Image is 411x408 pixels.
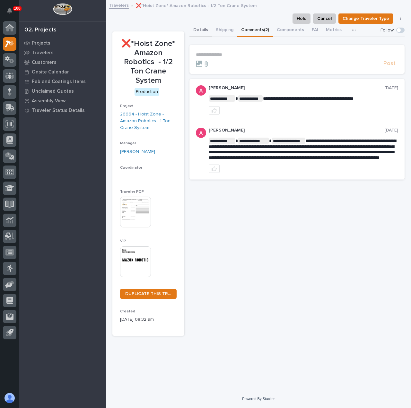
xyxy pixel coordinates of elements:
[212,24,237,37] button: Shipping
[19,106,106,115] a: Traveler Status Details
[8,8,16,18] div: Notifications100
[343,15,389,22] span: Change Traveler Type
[3,4,16,17] button: Notifications
[308,24,322,37] button: FAI
[135,88,159,96] div: Production
[19,96,106,106] a: Assembly View
[322,24,345,37] button: Metrics
[120,173,177,179] p: -
[32,60,57,65] p: Customers
[120,111,177,131] a: 26664 - Hoist Zone - Amazon Robotics - 1 Ton Crane System
[32,108,85,114] p: Traveler Status Details
[209,128,385,133] p: [PERSON_NAME]
[273,24,308,37] button: Components
[120,141,136,145] span: Manager
[53,3,72,15] img: Workspace Logo
[385,128,398,133] p: [DATE]
[209,165,220,173] button: like this post
[109,1,129,9] a: Travelers
[136,2,257,9] p: ❌*Hoist Zone* Amazon Robotics - 1/2 Ton Crane System
[125,292,171,296] span: DUPLICATE THIS TRAVELER
[24,27,57,34] div: 02. Projects
[338,13,393,24] button: Change Traveler Type
[383,60,396,67] span: Post
[313,13,336,24] button: Cancel
[237,24,273,37] button: Comments (2)
[189,24,212,37] button: Details
[297,15,306,22] span: Hold
[19,77,106,86] a: Fab and Coatings Items
[19,48,106,57] a: Travelers
[209,85,385,91] p: [PERSON_NAME]
[120,166,142,170] span: Coordinator
[19,67,106,77] a: Onsite Calendar
[120,190,144,194] span: Traveler PDF
[293,13,310,24] button: Hold
[32,98,66,104] p: Assembly View
[32,79,86,85] p: Fab and Coatings Items
[120,310,135,313] span: Created
[209,106,220,115] button: like this post
[32,89,74,94] p: Unclaimed Quotes
[32,69,69,75] p: Onsite Calendar
[120,149,155,155] a: [PERSON_NAME]
[19,57,106,67] a: Customers
[385,85,398,91] p: [DATE]
[3,391,16,405] button: users-avatar
[120,104,134,108] span: Project
[120,316,177,323] p: [DATE] 08:32 am
[196,128,206,138] img: ACg8ocKcMZQ4tabbC1K-lsv7XHeQNnaFu4gsgPufzKnNmz0_a9aUSA=s96-c
[380,28,394,33] p: Follow
[32,40,50,46] p: Projects
[19,86,106,96] a: Unclaimed Quotes
[381,60,398,67] button: Post
[32,50,54,56] p: Travelers
[317,15,332,22] span: Cancel
[120,39,177,85] p: ❌*Hoist Zone* Amazon Robotics - 1/2 Ton Crane System
[196,85,206,96] img: ACg8ocKcMZQ4tabbC1K-lsv7XHeQNnaFu4gsgPufzKnNmz0_a9aUSA=s96-c
[120,239,126,243] span: VIP
[120,289,177,299] a: DUPLICATE THIS TRAVELER
[19,38,106,48] a: Projects
[14,6,21,11] p: 100
[242,397,275,401] a: Powered By Stacker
